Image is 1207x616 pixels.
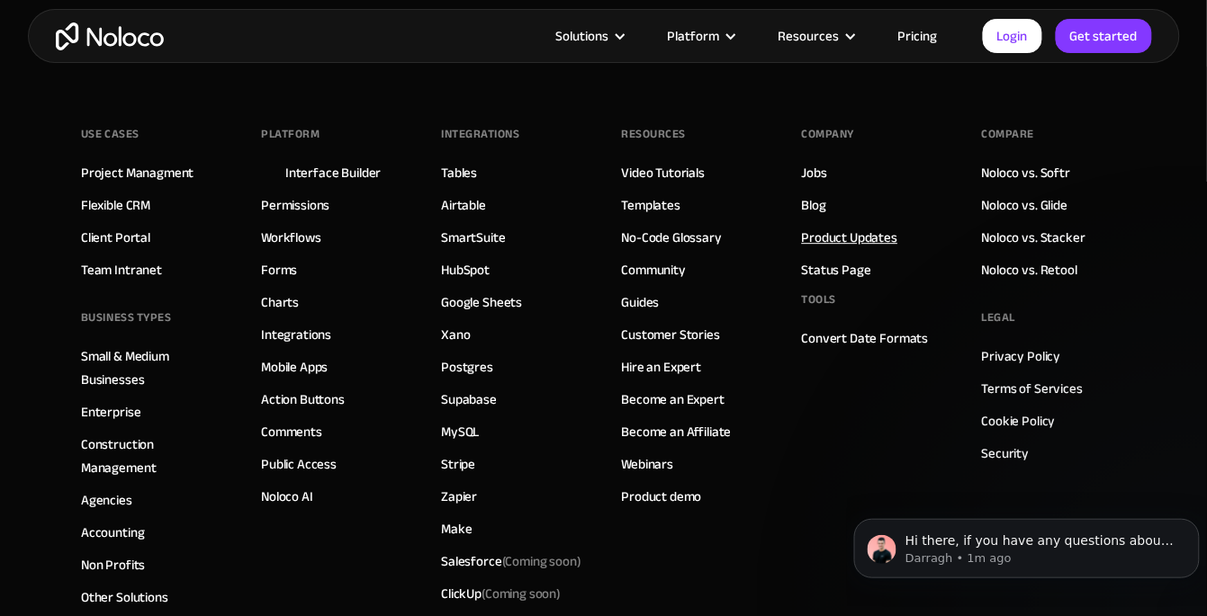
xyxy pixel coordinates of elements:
[441,517,472,540] a: Make
[622,290,660,314] a: Guides
[982,442,1030,465] a: Security
[802,258,871,281] a: Status Page
[847,481,1207,607] iframe: Intercom notifications message
[81,488,132,512] a: Agencies
[622,323,721,346] a: Customer Stories
[81,226,150,249] a: Client Portal
[982,121,1035,147] div: Compare
[261,485,313,508] a: Noloco AI
[441,290,522,314] a: Google Sheets
[261,355,328,379] a: Mobile Apps
[261,193,329,217] a: Permissions
[441,161,477,184] a: Tables
[81,553,145,576] a: Non Profits
[81,161,194,184] a: Project Managment
[622,452,674,476] a: Webinars
[622,420,732,443] a: Become an Affiliate
[983,19,1042,53] a: Login
[982,344,1061,368] a: Privacy Policy
[81,121,140,147] div: Use Cases
[622,485,702,508] a: Product demo
[261,290,299,314] a: Charts
[534,24,645,48] div: Solutions
[261,388,345,411] a: Action Buttons
[556,24,609,48] div: Solutions
[982,304,1016,331] div: Legal
[982,193,1068,217] a: Noloco vs. Glide
[261,258,297,281] a: Forms
[622,121,687,147] div: Resources
[441,452,475,476] a: Stripe
[982,226,1085,249] a: Noloco vs. Stacker
[482,581,561,606] span: (Coming soon)
[56,22,164,50] a: home
[441,226,506,249] a: SmartSuite
[982,377,1083,400] a: Terms of Services
[668,24,720,48] div: Platform
[441,582,561,605] div: ClickUp
[261,420,322,443] a: Comments
[502,549,581,574] span: (Coming soon)
[1056,19,1152,53] a: Get started
[802,193,826,217] a: Blog
[756,24,876,48] div: Resources
[982,161,1071,184] a: Noloco vs. Softr
[441,121,519,147] div: INTEGRATIONS
[285,161,381,184] a: Interface Builder
[779,24,840,48] div: Resources
[81,304,171,331] div: BUSINESS TYPES
[622,161,706,184] a: Video Tutorials
[441,549,581,573] div: Salesforce
[441,355,493,379] a: Postgres
[261,323,331,346] a: Integrations
[81,400,141,424] a: Enterprise
[441,258,490,281] a: HubSpot
[876,24,960,48] a: Pricing
[802,286,837,313] div: Tools
[622,193,681,217] a: Templates
[441,323,470,346] a: Xano
[441,420,479,443] a: MySQL
[81,433,225,479] a: Construction Management
[622,226,723,249] a: No-Code Glossary
[441,485,477,508] a: Zapier
[645,24,756,48] div: Platform
[622,258,687,281] a: Community
[982,409,1056,433] a: Cookie Policy
[622,388,725,411] a: Become an Expert
[81,585,168,609] a: Other Solutions
[622,355,702,379] a: Hire an Expert
[81,344,225,391] a: Small & Medium Businesses
[982,258,1077,281] a: Noloco vs. Retool
[802,326,929,350] a: Convert Date Formats
[81,258,162,281] a: Team Intranet
[81,521,145,544] a: Accounting
[802,161,827,184] a: Jobs
[261,226,321,249] a: Workflows
[261,452,337,476] a: Public Access
[441,193,486,217] a: Airtable
[81,193,150,217] a: Flexible CRM
[802,226,898,249] a: Product Updates
[261,121,320,147] div: Platform
[441,388,497,411] a: Supabase
[802,121,855,147] div: Company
